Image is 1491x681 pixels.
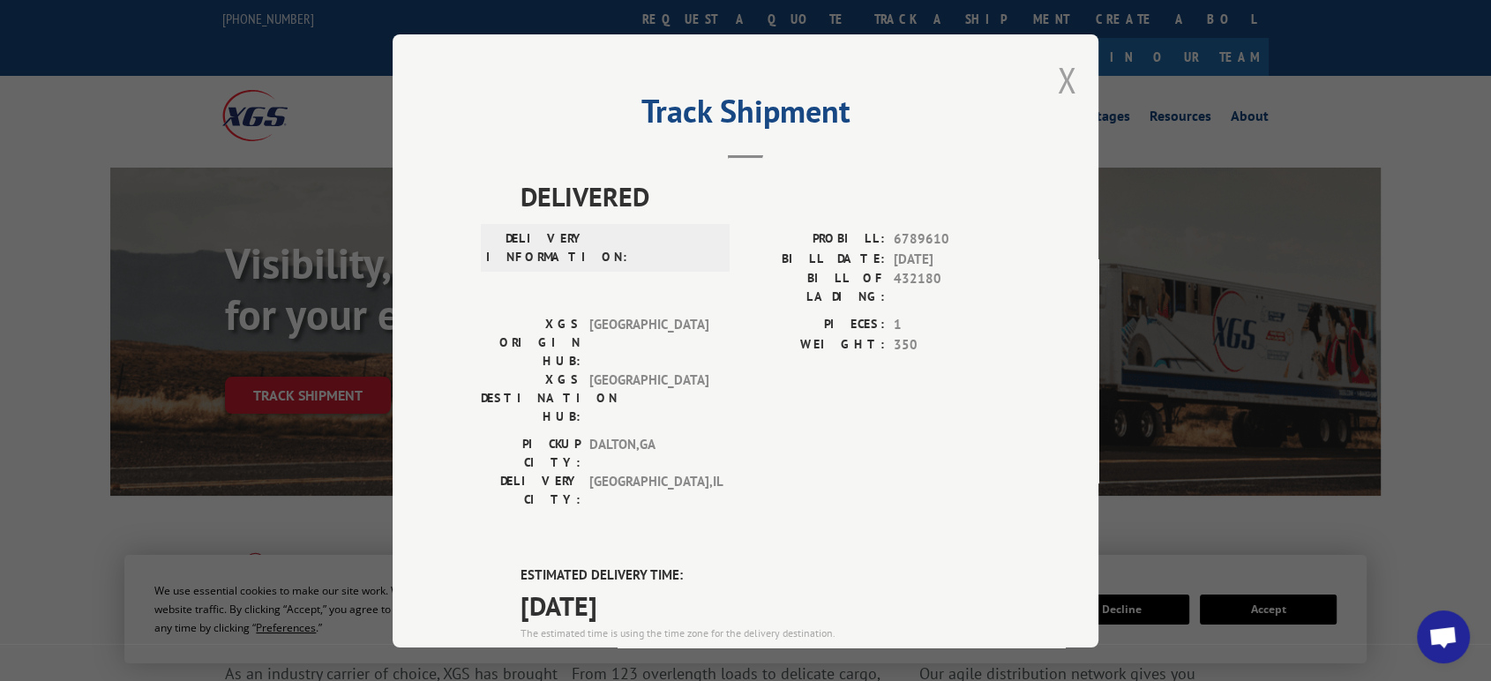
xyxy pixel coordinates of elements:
label: PROBILL: [745,229,885,250]
label: XGS DESTINATION HUB: [481,370,581,426]
label: PIECES: [745,315,885,335]
label: BILL OF LADING: [745,269,885,306]
span: 432180 [894,269,1010,306]
span: [DATE] [894,249,1010,269]
label: XGS ORIGIN HUB: [481,315,581,370]
span: DALTON , GA [589,435,708,472]
label: DELIVERY CITY: [481,472,581,509]
button: Close modal [1057,56,1076,103]
span: 1 [894,315,1010,335]
span: [DATE] [521,585,1010,625]
span: [GEOGRAPHIC_DATA] [589,370,708,426]
span: [GEOGRAPHIC_DATA] [589,315,708,370]
h2: Track Shipment [481,99,1010,132]
label: WEIGHT: [745,334,885,355]
span: DELIVERED [521,176,1010,216]
label: ESTIMATED DELIVERY TIME: [521,565,1010,586]
label: DELIVERY INFORMATION: [486,229,586,266]
label: BILL DATE: [745,249,885,269]
span: 350 [894,334,1010,355]
span: [GEOGRAPHIC_DATA] , IL [589,472,708,509]
div: The estimated time is using the time zone for the delivery destination. [521,625,1010,640]
label: PICKUP CITY: [481,435,581,472]
div: Open chat [1417,610,1470,663]
span: 6789610 [894,229,1010,250]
